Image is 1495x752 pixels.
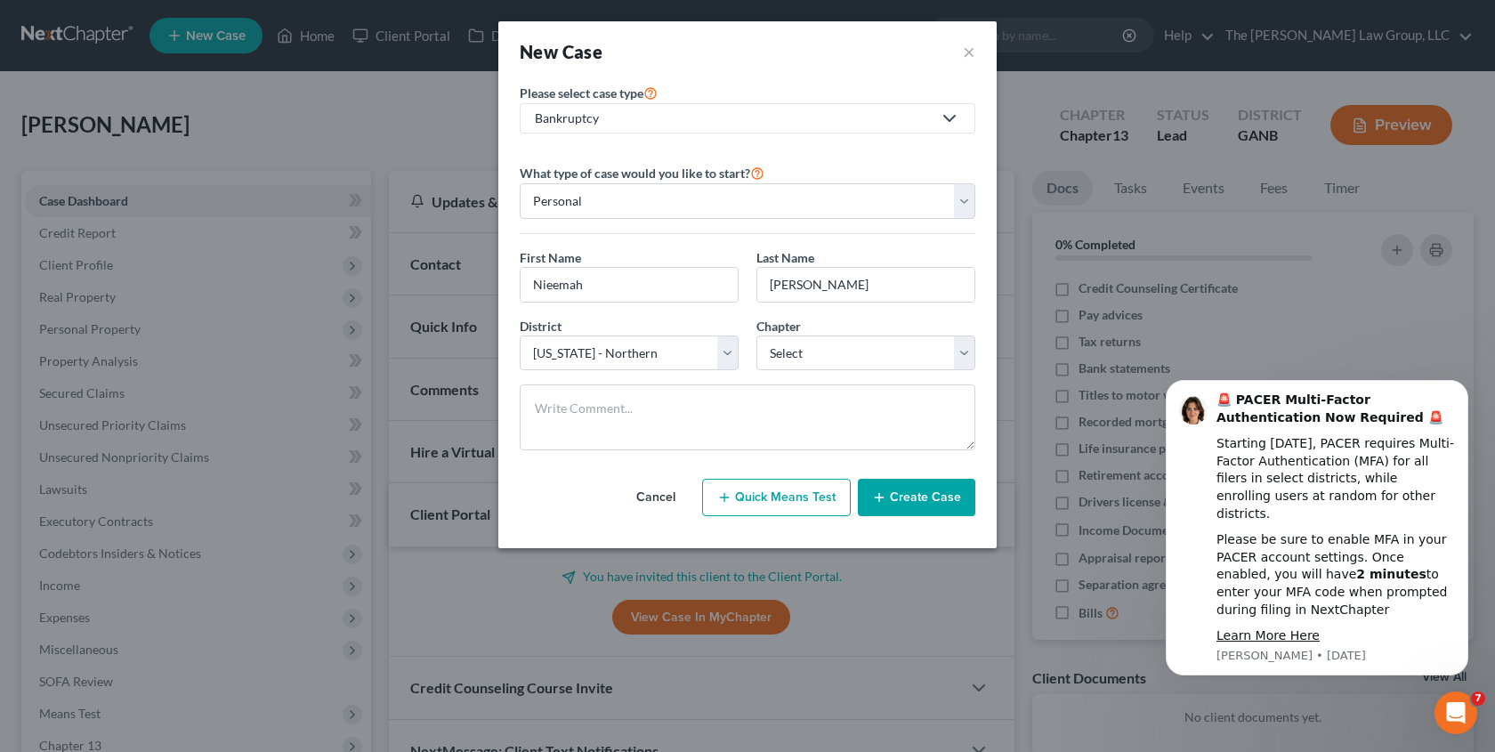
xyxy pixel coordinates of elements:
[520,85,643,101] span: Please select case type
[756,319,801,334] span: Chapter
[1471,691,1485,706] span: 7
[756,250,814,265] span: Last Name
[757,268,974,302] input: Enter Last Name
[963,39,975,64] button: ×
[535,109,932,127] div: Bankruptcy
[520,162,764,183] label: What type of case would you like to start?
[520,41,602,62] strong: New Case
[521,268,738,302] input: Enter First Name
[1434,691,1477,734] iframe: Intercom live chat
[520,319,562,334] span: District
[520,250,581,265] span: First Name
[858,479,975,516] button: Create Case
[617,480,695,515] button: Cancel
[702,479,851,516] button: Quick Means Test
[1139,353,1495,704] iframe: Intercom notifications message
